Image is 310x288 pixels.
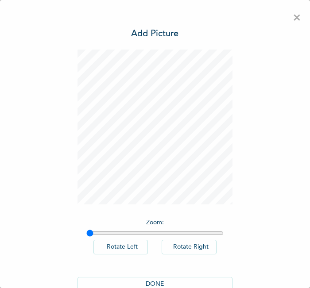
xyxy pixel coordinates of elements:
button: Rotate Right [162,240,217,254]
button: Rotate Left [93,240,148,254]
span: Please add a recent Passport Photograph [62,143,221,179]
h3: Add Picture [132,27,179,41]
p: Zoom : [86,218,224,227]
span: × [293,9,301,27]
